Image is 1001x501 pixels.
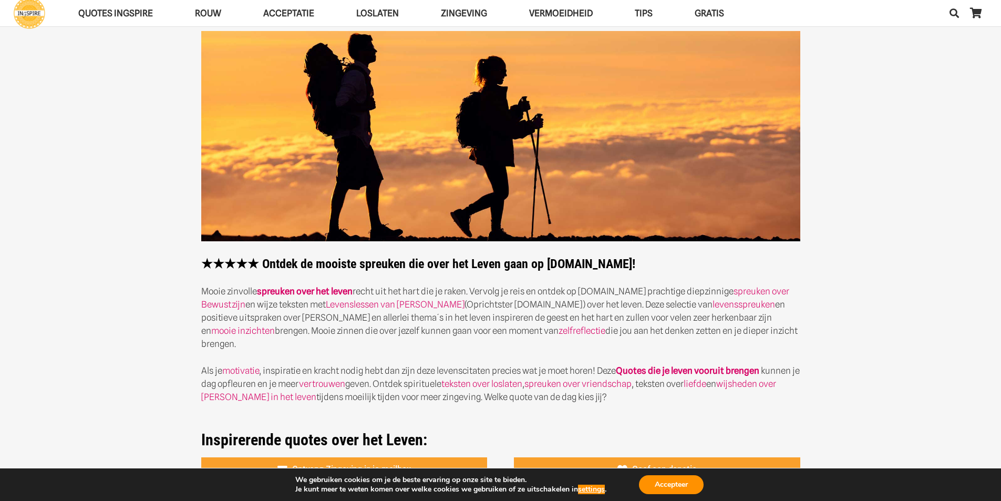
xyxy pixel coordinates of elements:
a: Quotes die je leven vooruit brengen [616,365,759,376]
span: Zingeving [441,8,487,18]
a: zelfreflectie [559,325,605,336]
a: liefde [684,379,706,389]
span: ROUW [195,8,221,18]
span: TIPS [635,8,653,18]
strong: Inspirerende quotes over het Leven: [201,431,427,449]
span: Ontvang Zingeving in je mailbox [292,464,410,476]
a: spreuken over het leven [257,286,353,296]
a: Ontvang Zingeving in je mailbox [201,457,488,483]
p: We gebruiken cookies om je de beste ervaring op onze site te bieden. [295,475,606,485]
p: Als je , inspiratie en kracht nodig hebt dan zijn deze levenscitaten precies wat je moet horen! D... [201,364,800,404]
a: Levenslessen van [PERSON_NAME] [326,299,465,310]
a: mooie inzichten [211,325,275,336]
p: Mooie zinvolle recht uit het hart die je raken. Vervolg je reis en ontdek op [DOMAIN_NAME] pracht... [201,285,800,351]
strong: ★★★★★ Ontdek de mooiste spreuken die over het Leven gaan op [DOMAIN_NAME]! [201,31,800,272]
button: Accepteer [639,475,704,494]
a: levensspreuken [713,299,775,310]
span: VERMOEIDHEID [529,8,593,18]
span: QUOTES INGSPIRE [78,8,153,18]
img: Spreuken over het Leven met de mooiste Levenslessen van ingspire [201,31,800,242]
a: wijsheden over [PERSON_NAME] in het leven [201,379,776,402]
p: Je kunt meer te weten komen over welke cookies we gebruiken of ze uitschakelen in . [295,485,606,494]
a: vertrouwen [299,379,345,389]
span: Loslaten [356,8,399,18]
span: Geef een donatie [632,464,696,476]
a: motivatie [222,365,259,376]
a: spreuken over vriendschap [524,379,632,389]
a: Geef een donatie [514,457,800,483]
span: Acceptatie [263,8,314,18]
span: GRATIS [695,8,724,18]
a: teksten over loslaten [441,379,522,389]
button: settings [578,485,605,494]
